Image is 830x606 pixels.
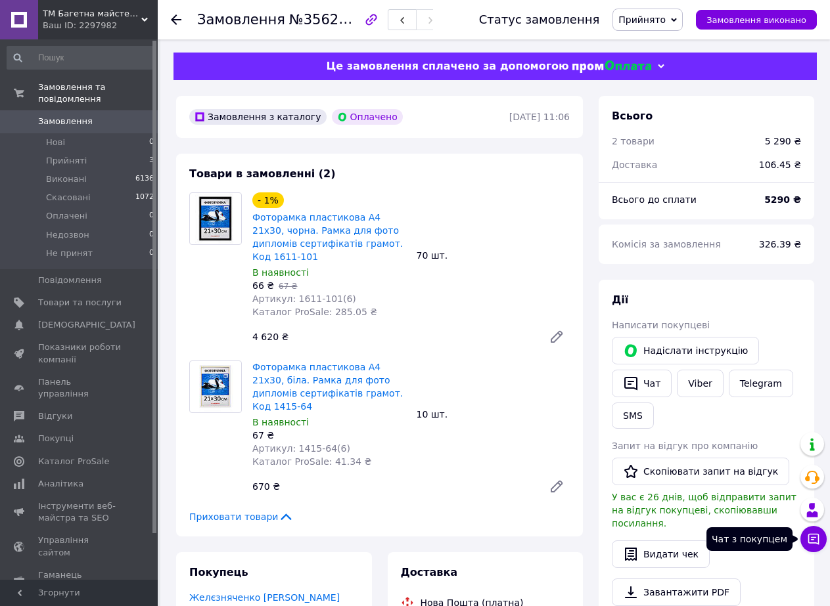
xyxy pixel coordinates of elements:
[612,110,653,122] span: Всього
[135,173,154,185] span: 6136
[252,307,377,317] span: Каталог ProSale: 285.05 ₴
[279,282,297,291] span: 67 ₴
[411,405,576,423] div: 10 шт.
[612,370,672,397] button: Чат
[729,370,793,397] a: Telegram
[149,210,154,222] span: 0
[189,566,248,578] span: Покупець
[612,239,721,249] span: Комісія за замовлення
[46,248,93,259] span: Не принят
[38,569,122,593] span: Гаманець компанії
[411,246,576,265] div: 70 шт.
[38,500,122,524] span: Інструменти веб-майстра та SEO
[189,167,336,180] span: Товари в замовленні (2)
[247,477,538,496] div: 670 ₴
[509,112,570,122] time: [DATE] 11:06
[252,456,371,467] span: Каталог ProSale: 41.34 ₴
[38,274,102,286] span: Повідомлення
[612,578,741,606] a: Завантажити PDF
[289,11,382,28] span: №356274754
[149,155,154,167] span: 3
[543,324,570,350] a: Редагувати
[46,229,89,241] span: Недозвон
[677,370,723,397] a: Viber
[46,210,87,222] span: Оплачені
[46,137,65,148] span: Нові
[38,297,122,309] span: Товари та послуги
[612,337,759,364] button: Надіслати інструкцію
[800,526,827,552] button: Чат з покупцем
[612,194,697,205] span: Всього до сплати
[765,135,801,148] div: 5 290 ₴
[189,109,327,125] div: Замовлення з каталогу
[252,293,356,304] span: Артикул: 1611-101(6)
[149,229,154,241] span: 0
[612,402,654,429] button: SMS
[764,194,801,205] b: 5290 ₴
[706,15,806,25] span: Замовлення виконано
[252,362,403,412] a: Фоторамка пластикова А4 21х30, біла. Рамка для фото дипломів сертифікатів грамот. Код 1415-64
[543,473,570,500] a: Редагувати
[38,376,122,400] span: Панель управління
[38,341,122,365] span: Показники роботи компанії
[197,12,285,28] span: Замовлення
[247,328,538,346] div: 4 620 ₴
[195,193,235,244] img: Фоторамка пластикова А4 21х30, чорна. Рамка для фото дипломів сертифікатів грамот. Код 1611-101
[612,136,655,146] span: 2 товари
[401,566,458,578] span: Доставка
[618,14,666,25] span: Прийнято
[326,60,568,72] span: Це замовлення сплачено за допомогою
[43,20,158,32] div: Ваш ID: 2297982
[252,280,274,291] span: 66 ₴
[612,492,796,529] span: У вас є 26 днів, щоб відправити запит на відгук покупцеві, скопіювавши посилання.
[759,239,801,249] span: 326.39 ₴
[149,137,154,148] span: 0
[38,410,72,422] span: Відгуки
[171,13,181,26] div: Повернутися назад
[7,46,155,70] input: Пошук
[43,8,141,20] span: ТМ Багетна майстерня "Славутич"
[38,116,93,127] span: Замовлення
[252,417,309,427] span: В наявності
[706,527,793,551] div: Чат з покупцем
[696,10,817,30] button: Замовлення виконано
[612,540,710,568] button: Видати чек
[252,267,309,278] span: В наявності
[38,319,135,331] span: [DEMOGRAPHIC_DATA]
[479,13,600,26] div: Статус замовлення
[612,293,628,306] span: Дії
[38,534,122,558] span: Управління сайтом
[332,109,403,125] div: Оплачено
[46,173,87,185] span: Виконані
[252,429,406,442] div: 67 ₴
[38,456,109,467] span: Каталог ProSale
[612,320,710,330] span: Написати покупцеві
[252,192,284,208] div: - 1%
[751,150,809,179] div: 106.45 ₴
[612,458,789,485] button: Скопіювати запит на відгук
[149,248,154,259] span: 0
[252,212,403,262] a: Фоторамка пластикова А4 21х30, чорна. Рамка для фото дипломів сертифікатів грамот. Код 1611-101
[38,478,83,490] span: Аналітика
[46,155,87,167] span: Прийняті
[46,192,91,204] span: Скасовані
[189,510,294,523] span: Приховати товари
[252,443,350,454] span: Артикул: 1415-64(6)
[135,192,154,204] span: 1072
[38,81,158,105] span: Замовлення та повідомлення
[189,592,340,603] a: Желєзняченко [PERSON_NAME]
[612,160,657,170] span: Доставка
[38,433,74,444] span: Покупці
[612,441,758,451] span: Запит на відгук про компанію
[572,60,651,73] img: evopay logo
[195,361,235,412] img: Фоторамка пластикова А4 21х30, біла. Рамка для фото дипломів сертифікатів грамот. Код 1415-64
